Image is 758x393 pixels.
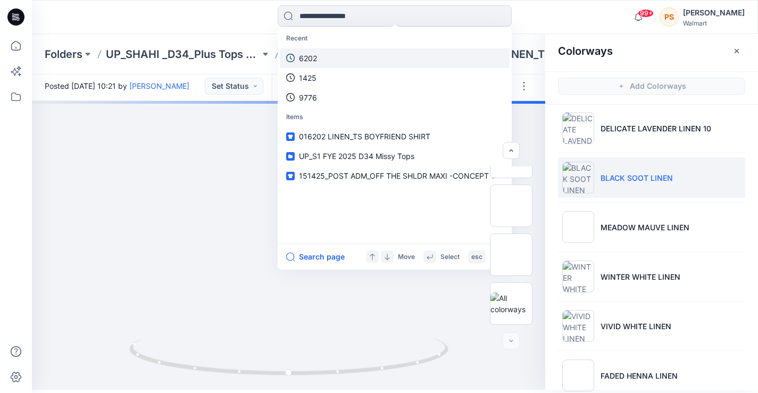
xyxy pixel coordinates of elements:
[601,370,678,381] p: FADED HENNA LINEN
[45,80,189,91] span: Posted [DATE] 10:21 by
[280,166,510,186] a: 151425_POST ADM_OFF THE SHLDR MAXI -CONCEPT 1
[562,310,594,342] img: VIVID WHITE LINEN
[106,47,260,62] a: UP_SHAHI _D34_Plus Tops and Dresses
[638,9,654,18] span: 99+
[471,252,482,263] p: esc
[286,250,345,263] button: Search page
[299,53,317,64] p: 6202
[299,92,317,103] p: 9776
[683,6,745,19] div: [PERSON_NAME]
[490,292,532,315] img: All colorways
[601,123,711,134] p: DELICATE LAVENDER LINEN 10
[299,152,414,161] span: UP_S1 FYE 2025 D34 Missy Tops
[562,211,594,243] img: MEADOW MAUVE LINEN
[660,7,679,27] div: PS
[558,45,613,57] h2: Colorways
[601,172,673,183] p: BLACK SOOT LINEN
[562,261,594,292] img: WINTER WHITE LINEN
[280,146,510,166] a: UP_S1 FYE 2025 D34 Missy Tops
[45,47,82,62] a: Folders
[440,252,460,263] p: Select
[280,48,510,68] a: 6202
[280,88,510,107] a: 9776
[601,222,689,233] p: MEADOW MAUVE LINEN
[280,29,510,48] p: Recent
[562,359,594,391] img: FADED HENNA LINEN
[398,252,415,263] p: Move
[280,127,510,146] a: 016202 LINEN_TS BOYFRIEND SHIRT
[562,112,594,144] img: DELICATE LAVENDER LINEN 10
[299,132,430,141] span: 016202 LINEN_TS BOYFRIEND SHIRT
[562,162,594,194] img: BLACK SOOT LINEN
[462,47,616,62] p: 016202 LINEN_TS BOYFRIEND SHIRT
[129,81,189,90] a: [PERSON_NAME]
[683,19,745,27] div: Walmart
[601,271,680,282] p: WINTER WHITE LINEN
[299,72,316,83] p: 1425
[601,321,671,332] p: VIVID WHITE LINEN
[280,68,510,88] a: 1425
[280,107,510,127] p: Items
[299,171,495,180] span: 151425_POST ADM_OFF THE SHLDR MAXI -CONCEPT 1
